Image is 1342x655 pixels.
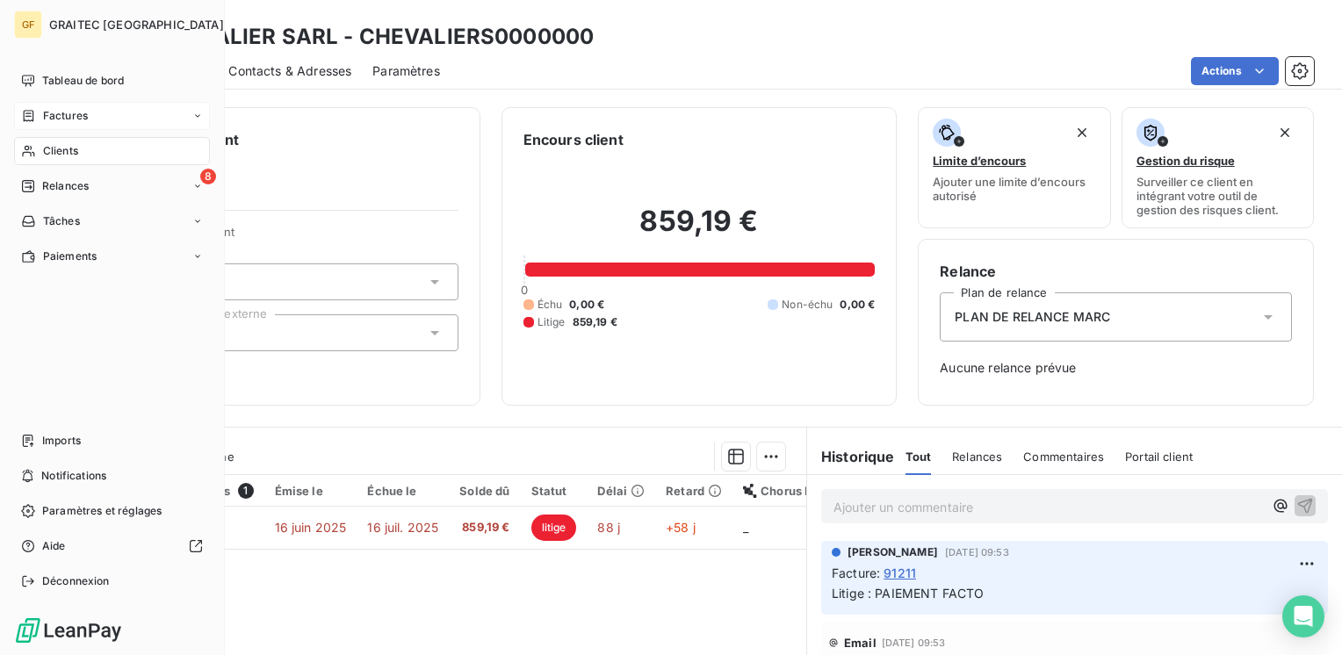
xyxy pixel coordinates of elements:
[43,143,78,159] span: Clients
[14,532,210,560] a: Aide
[569,297,604,313] span: 0,00 €
[367,484,438,498] div: Échue le
[275,484,347,498] div: Émise le
[41,468,106,484] span: Notifications
[49,18,224,32] span: GRAITEC [GEOGRAPHIC_DATA]
[200,169,216,184] span: 8
[372,62,440,80] span: Paramètres
[42,178,89,194] span: Relances
[666,520,696,535] span: +58 j
[945,547,1009,558] span: [DATE] 09:53
[459,519,509,536] span: 859,19 €
[848,544,938,560] span: [PERSON_NAME]
[940,359,1292,377] span: Aucune relance prévue
[14,11,42,39] div: GF
[43,213,80,229] span: Tâches
[42,433,81,449] span: Imports
[666,484,722,498] div: Retard
[538,297,563,313] span: Échu
[1136,154,1235,168] span: Gestion du risque
[573,314,617,330] span: 859,19 €
[42,538,66,554] span: Aide
[597,520,620,535] span: 88 j
[1136,175,1299,217] span: Surveiller ce client en intégrant votre outil de gestion des risques client.
[882,637,946,648] span: [DATE] 09:53
[523,204,876,256] h2: 859,19 €
[42,573,110,589] span: Déconnexion
[905,450,932,464] span: Tout
[940,261,1292,282] h6: Relance
[844,636,877,650] span: Email
[884,564,916,582] span: 91211
[918,107,1110,228] button: Limite d’encoursAjouter une limite d’encours autorisé
[1023,450,1104,464] span: Commentaires
[597,484,645,498] div: Délai
[155,21,594,53] h3: CHEVALIER SARL - CHEVALIERS0000000
[952,450,1002,464] span: Relances
[531,484,577,498] div: Statut
[367,520,438,535] span: 16 juil. 2025
[1191,57,1279,85] button: Actions
[106,129,458,150] h6: Informations client
[955,308,1110,326] span: PLAN DE RELANCE MARC
[141,225,458,249] span: Propriétés Client
[521,283,528,297] span: 0
[1122,107,1314,228] button: Gestion du risqueSurveiller ce client en intégrant votre outil de gestion des risques client.
[743,484,824,498] div: Chorus Pro
[43,108,88,124] span: Factures
[14,616,123,644] img: Logo LeanPay
[538,314,566,330] span: Litige
[459,484,509,498] div: Solde dû
[523,129,624,150] h6: Encours client
[531,515,577,541] span: litige
[228,62,351,80] span: Contacts & Adresses
[933,175,1095,203] span: Ajouter une limite d’encours autorisé
[782,297,833,313] span: Non-échu
[1125,450,1193,464] span: Portail client
[275,520,347,535] span: 16 juin 2025
[743,520,748,535] span: _
[832,586,984,601] span: Litige : PAIEMENT FACTO
[840,297,875,313] span: 0,00 €
[933,154,1026,168] span: Limite d’encours
[832,564,880,582] span: Facture :
[238,483,254,499] span: 1
[807,446,895,467] h6: Historique
[1282,595,1324,637] div: Open Intercom Messenger
[42,503,162,519] span: Paramètres et réglages
[42,73,124,89] span: Tableau de bord
[43,248,97,264] span: Paiements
